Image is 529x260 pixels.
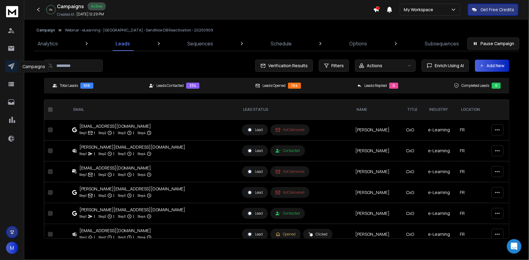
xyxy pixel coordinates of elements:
div: Active [88,2,106,10]
div: [EMAIL_ADDRESS][DOMAIN_NAME] [79,165,152,171]
p: 2 % [49,8,53,12]
p: Options [349,40,367,47]
td: [PERSON_NAME] [352,161,402,182]
p: | [94,234,95,240]
p: Step 3 [118,213,126,219]
div: Open Intercom Messenger [507,239,521,254]
span: Enrich Using AI [432,63,464,69]
div: 616 [80,83,93,89]
th: NAME [352,100,402,120]
p: Sequences [188,40,213,47]
button: M [6,242,18,254]
div: Lead [247,190,263,195]
th: EMAIL [69,100,239,120]
td: CxO [402,120,424,140]
p: Step 2 [99,234,106,240]
div: 164 [288,83,301,89]
img: logo [6,6,18,17]
div: [EMAIL_ADDRESS][DOMAIN_NAME] [79,228,152,234]
p: Leads Replied [364,83,387,88]
p: Analytics [38,40,58,47]
p: | [94,151,95,157]
p: Step 4 [138,193,146,199]
td: e-Learning [424,140,457,161]
td: FR [457,140,488,161]
div: 334 [186,83,199,89]
div: [PERSON_NAME][EMAIL_ADDRESS][DOMAIN_NAME] [79,144,185,150]
div: Not Delivered [276,127,304,132]
p: My Workspace [404,7,436,13]
p: Total Leads [60,83,78,88]
p: Step 1 [79,193,87,199]
a: Sequences [184,36,217,51]
a: Subsequences [421,36,463,51]
div: [PERSON_NAME][EMAIL_ADDRESS][DOMAIN_NAME] [79,186,185,192]
div: Clicked [308,232,327,237]
p: | [94,172,95,178]
a: Options [346,36,371,51]
p: Step 2 [99,172,106,178]
td: [PERSON_NAME] [352,203,402,224]
td: e-Learning [424,161,457,182]
p: | [113,130,114,136]
p: Step 2 [99,193,106,199]
div: Not Delivered [276,190,304,195]
p: Step 4 [138,130,146,136]
div: Lead [247,232,263,237]
div: 0 [492,83,501,89]
p: Step 1 [79,213,87,219]
p: Step 4 [138,151,146,157]
a: Analytics [34,36,62,51]
a: Leads [112,36,134,51]
p: Step 1 [79,130,87,136]
p: Step 3 [118,193,126,199]
p: Step 3 [118,130,126,136]
td: [PERSON_NAME] [352,120,402,140]
p: Step 4 [138,172,146,178]
p: Step 2 [99,213,106,219]
p: Step 3 [118,234,126,240]
p: Leads Opened [263,83,286,88]
th: location [457,100,488,120]
span: Filters [331,63,344,69]
button: Filters [319,60,349,72]
p: Created At: [57,12,75,17]
td: e-Learning [424,203,457,224]
td: FR [457,224,488,245]
td: CxO [402,224,424,245]
th: title [402,100,424,120]
p: Step 4 [138,213,146,219]
p: | [133,172,134,178]
p: Step 3 [118,172,126,178]
button: Get Free Credits [468,4,518,16]
p: Step 1 [79,151,87,157]
p: Subsequences [425,40,459,47]
td: CxO [402,140,424,161]
h1: Campaigns [57,3,84,10]
div: Lead [247,211,263,216]
p: | [113,172,114,178]
button: Verification Results [255,60,313,72]
td: [PERSON_NAME] [352,224,402,245]
td: FR [457,120,488,140]
div: Opened [276,232,296,237]
td: CxO [402,182,424,203]
p: | [133,213,134,219]
div: Lead [247,148,263,153]
p: Step 3 [118,151,126,157]
button: Campaign [36,28,55,33]
div: Campaigns [18,61,49,72]
td: CxO [402,203,424,224]
p: | [113,151,114,157]
td: e-Learning [424,224,457,245]
button: Add New [475,60,509,72]
div: Lead [247,127,263,133]
td: CxO [402,161,424,182]
button: Pause Campaign [467,38,519,50]
div: Not Delivered [276,169,304,174]
p: Step 2 [99,151,106,157]
p: | [94,193,95,199]
td: FR [457,203,488,224]
a: Schedule [267,36,295,51]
